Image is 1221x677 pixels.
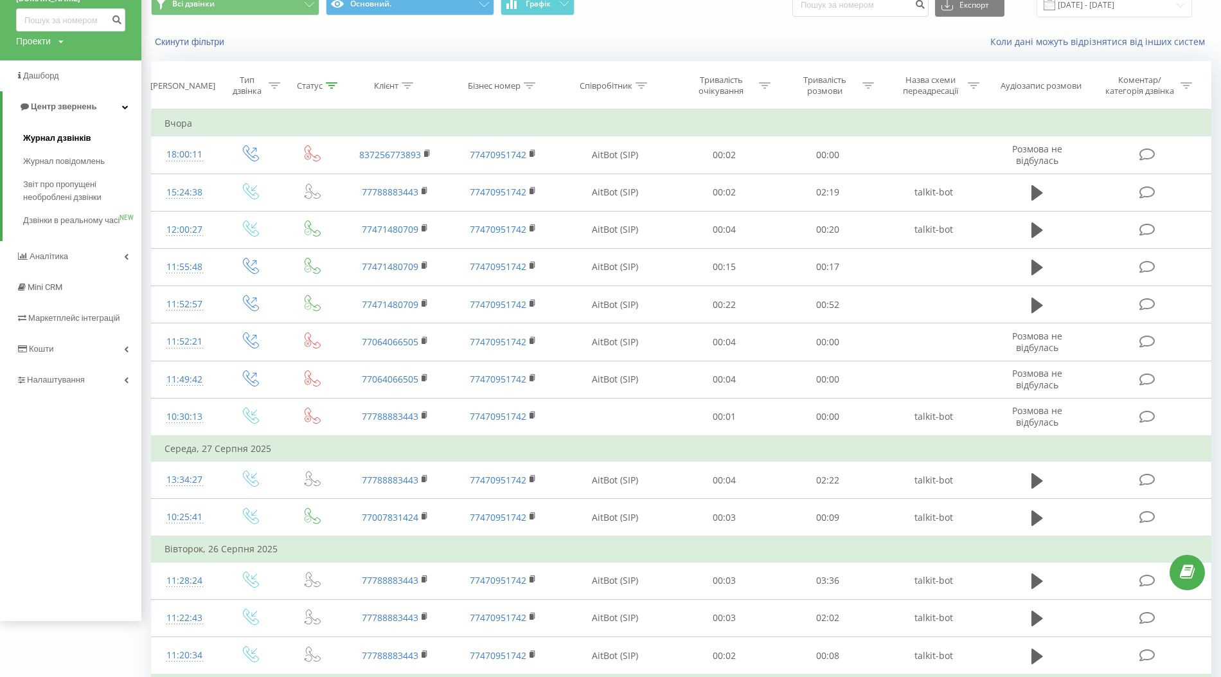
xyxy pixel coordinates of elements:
[687,75,756,96] div: Тривалість очікування
[165,467,205,492] div: 13:34:27
[297,80,323,91] div: Статус
[165,606,205,631] div: 11:22:43
[165,142,205,167] div: 18:00:11
[470,223,526,235] a: 77470951742
[776,361,880,398] td: 00:00
[557,286,673,323] td: AitBot (SIP)
[362,298,418,311] a: 77471480709
[776,562,880,599] td: 03:36
[673,136,776,174] td: 00:02
[150,80,215,91] div: [PERSON_NAME]
[165,367,205,392] div: 11:49:42
[470,511,526,523] a: 77470951742
[362,186,418,198] a: 77788883443
[673,499,776,537] td: 00:03
[23,214,120,227] span: Дзвінки в реальному часі
[673,398,776,436] td: 00:01
[470,260,526,273] a: 77470951742
[31,102,96,111] span: Центр звернень
[165,292,205,317] div: 11:52:57
[23,173,141,209] a: Звіт про пропущені необроблені дзвінки
[673,174,776,211] td: 00:02
[23,127,141,150] a: Журнал дзвінків
[1001,80,1082,91] div: Аудіозапис розмови
[776,599,880,636] td: 02:02
[776,398,880,436] td: 00:00
[557,248,673,285] td: AitBot (SIP)
[776,248,880,285] td: 00:17
[580,80,632,91] div: Співробітник
[673,361,776,398] td: 00:04
[362,474,418,486] a: 77788883443
[165,329,205,354] div: 11:52:21
[1012,404,1062,428] span: Розмова не відбулась
[165,217,205,242] div: 12:00:27
[880,599,987,636] td: talkit-bot
[151,36,231,48] button: Скинути фільтри
[165,568,205,593] div: 11:28:24
[557,499,673,537] td: AitBot (SIP)
[880,398,987,436] td: talkit-bot
[362,611,418,624] a: 77788883443
[673,323,776,361] td: 00:04
[23,150,141,173] a: Журнал повідомлень
[165,643,205,668] div: 11:20:34
[468,80,521,91] div: Бізнес номер
[470,649,526,662] a: 77470951742
[16,35,51,48] div: Проекти
[557,211,673,248] td: AitBot (SIP)
[16,8,125,32] input: Пошук за номером
[29,344,53,354] span: Кошти
[28,313,120,323] span: Маркетплейс інтеграцій
[1012,330,1062,354] span: Розмова не відбулась
[362,574,418,586] a: 77788883443
[896,75,965,96] div: Назва схеми переадресації
[28,282,62,292] span: Mini CRM
[776,323,880,361] td: 00:00
[880,211,987,248] td: talkit-bot
[362,410,418,422] a: 77788883443
[23,209,141,232] a: Дзвінки в реальному часіNEW
[880,462,987,499] td: talkit-bot
[880,562,987,599] td: talkit-bot
[557,361,673,398] td: AitBot (SIP)
[557,637,673,675] td: AitBot (SIP)
[880,637,987,675] td: talkit-bot
[470,149,526,161] a: 77470951742
[470,336,526,348] a: 77470951742
[470,186,526,198] a: 77470951742
[557,323,673,361] td: AitBot (SIP)
[776,637,880,675] td: 00:08
[1102,75,1177,96] div: Коментар/категорія дзвінка
[990,35,1211,48] a: Коли дані можуть відрізнятися вiд інших систем
[776,499,880,537] td: 00:09
[359,149,421,161] a: 837256773893
[30,251,68,261] span: Аналiтика
[470,611,526,624] a: 77470951742
[557,462,673,499] td: AitBot (SIP)
[673,462,776,499] td: 00:04
[1012,367,1062,391] span: Розмова не відбулась
[23,155,105,168] span: Журнал повідомлень
[790,75,859,96] div: Тривалість розмови
[673,211,776,248] td: 00:04
[880,174,987,211] td: talkit-bot
[229,75,265,96] div: Тип дзвінка
[362,260,418,273] a: 77471480709
[673,599,776,636] td: 00:03
[165,505,205,530] div: 10:25:41
[776,211,880,248] td: 00:20
[23,71,59,80] span: Дашборд
[557,599,673,636] td: AitBot (SIP)
[362,223,418,235] a: 77471480709
[152,111,1211,136] td: Вчора
[776,462,880,499] td: 02:22
[165,404,205,429] div: 10:30:13
[470,574,526,586] a: 77470951742
[27,375,85,384] span: Налаштування
[152,536,1211,562] td: Вівторок, 26 Серпня 2025
[23,132,91,145] span: Журнал дзвінків
[152,436,1211,462] td: Середа, 27 Серпня 2025
[23,178,135,204] span: Звіт про пропущені необроблені дзвінки
[673,248,776,285] td: 00:15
